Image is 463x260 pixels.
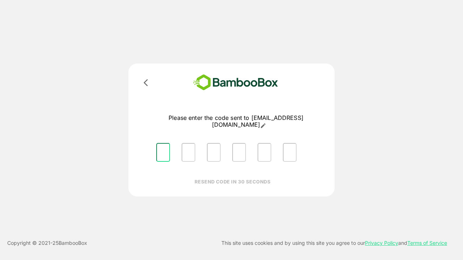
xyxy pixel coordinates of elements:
input: Please enter OTP character 3 [207,143,221,162]
p: This site uses cookies and by using this site you agree to our and [221,239,447,247]
input: Please enter OTP character 1 [156,143,170,162]
img: bamboobox [183,72,289,93]
a: Privacy Policy [365,240,398,246]
input: Please enter OTP character 6 [283,143,297,162]
p: Please enter the code sent to [EMAIL_ADDRESS][DOMAIN_NAME] [150,114,322,129]
input: Please enter OTP character 5 [258,143,271,162]
input: Please enter OTP character 2 [182,143,195,162]
p: Copyright © 2021- 25 BambooBox [7,239,87,247]
a: Terms of Service [407,240,447,246]
input: Please enter OTP character 4 [232,143,246,162]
